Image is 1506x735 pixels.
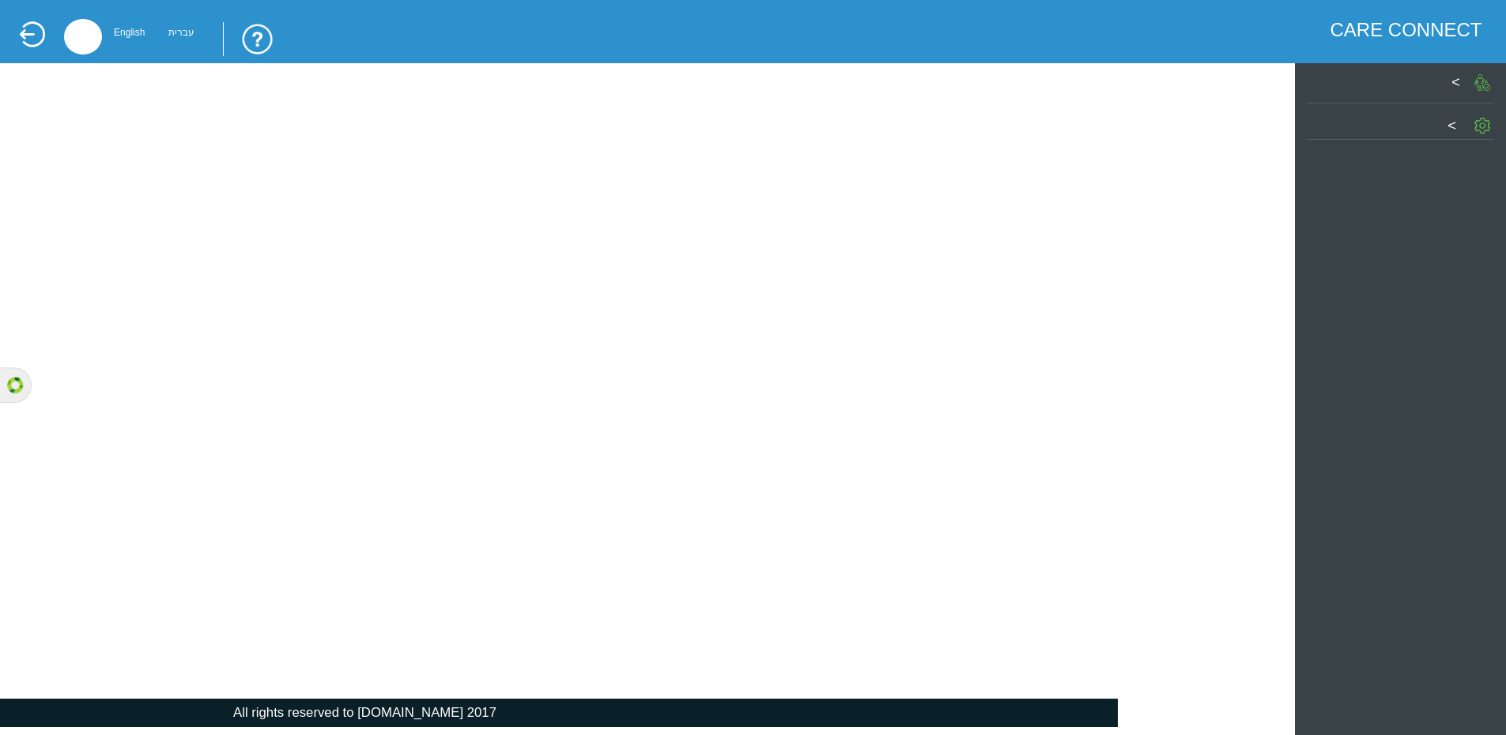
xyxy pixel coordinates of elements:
div: עברית [168,31,194,35]
div: English [114,31,145,35]
label: > [1451,73,1460,90]
img: PatientGIcon.png [1474,74,1490,91]
div: CARE CONNECT [1330,19,1482,41]
img: SettingGIcon.png [1474,118,1490,134]
img: trainingUsingSystem.png [223,22,274,56]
